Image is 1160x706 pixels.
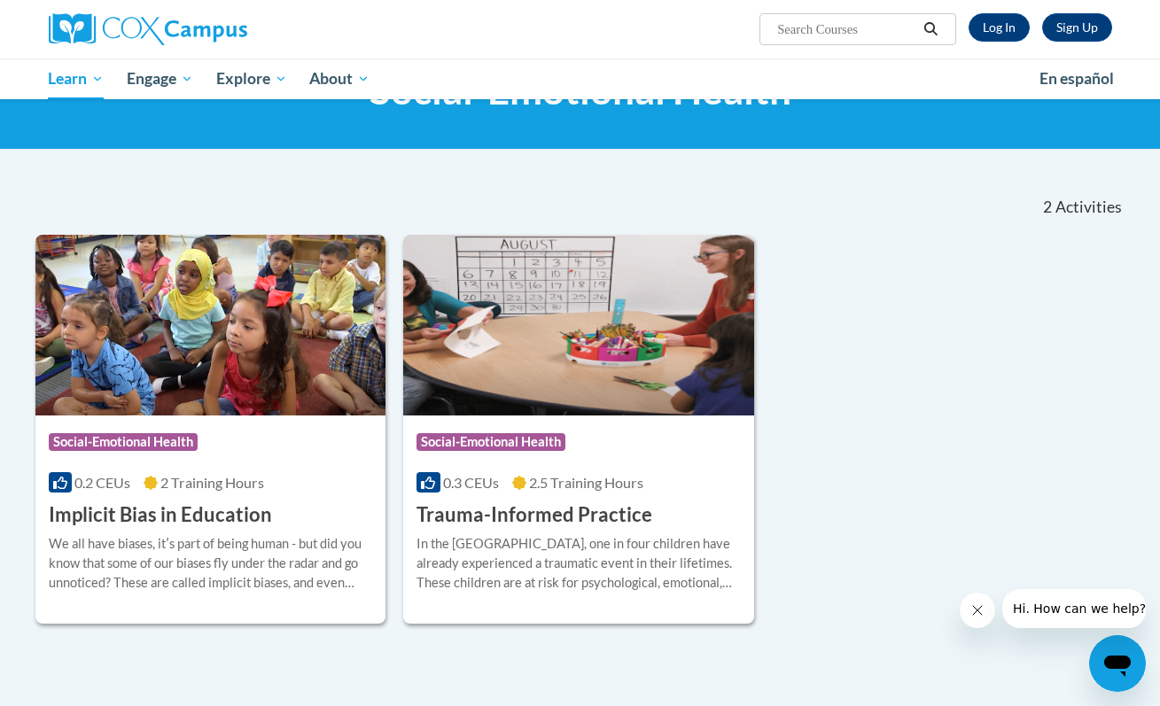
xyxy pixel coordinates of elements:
iframe: Close message [960,593,995,628]
iframe: Message from company [1002,589,1146,628]
button: Search [917,19,944,40]
span: About [309,68,370,89]
a: Explore [205,58,299,99]
span: Activities [1055,198,1122,217]
div: We all have biases, itʹs part of being human - but did you know that some of our biases fly under... [49,534,373,593]
h3: Implicit Bias in Education [49,501,272,529]
input: Search Courses [775,19,917,40]
img: Course Logo [403,235,754,415]
span: Learn [48,68,104,89]
div: Main menu [22,58,1139,99]
a: Register [1042,13,1112,42]
span: Social-Emotional Health [417,433,565,451]
span: 2 Training Hours [160,474,264,491]
span: Explore [216,68,287,89]
a: En español [1028,60,1125,97]
span: 0.2 CEUs [74,474,130,491]
span: 2 [1043,198,1052,217]
span: Engage [127,68,193,89]
a: Cox Campus [49,13,385,45]
a: Course LogoSocial-Emotional Health0.2 CEUs2 Training Hours Implicit Bias in EducationWe all have ... [35,235,386,625]
h3: Trauma-Informed Practice [417,501,652,529]
img: Course Logo [35,235,386,415]
a: Course LogoSocial-Emotional Health0.3 CEUs2.5 Training Hours Trauma-Informed PracticeIn the [GEOG... [403,235,754,625]
iframe: Button to launch messaging window [1089,635,1146,692]
span: 0.3 CEUs [443,474,499,491]
a: Learn [37,58,116,99]
span: 2.5 Training Hours [529,474,643,491]
a: Log In [969,13,1030,42]
img: Cox Campus [49,13,247,45]
a: Engage [115,58,205,99]
a: About [298,58,381,99]
div: In the [GEOGRAPHIC_DATA], one in four children have already experienced a traumatic event in thei... [417,534,741,593]
span: Social-Emotional Health [49,433,198,451]
span: En español [1039,69,1114,88]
